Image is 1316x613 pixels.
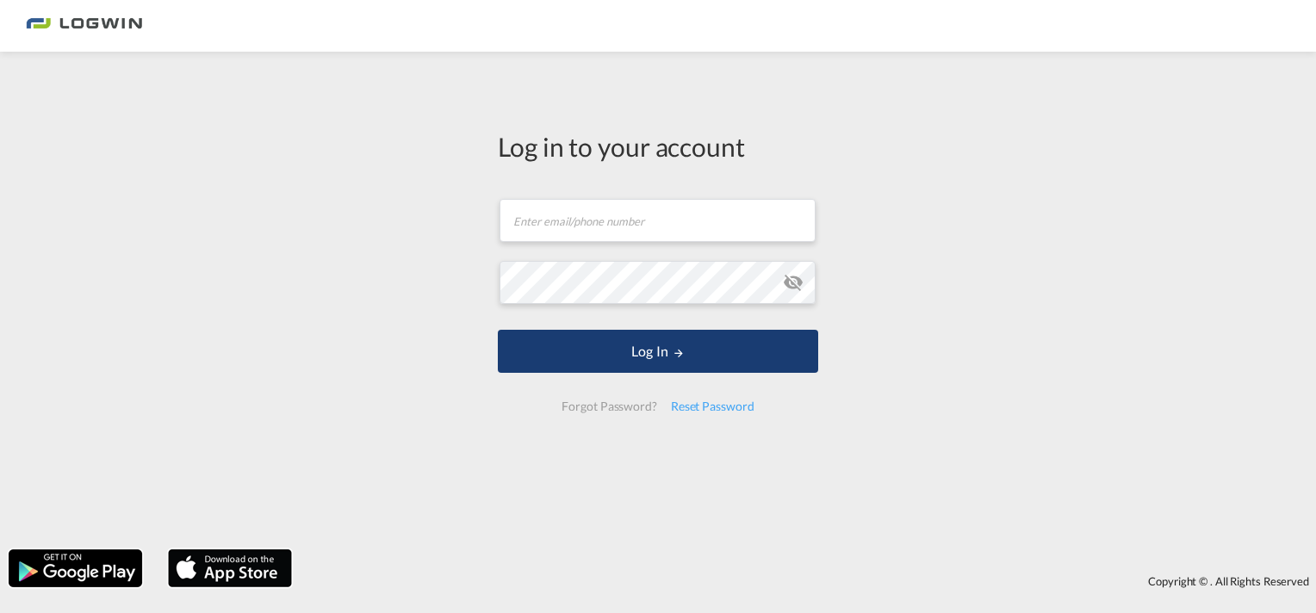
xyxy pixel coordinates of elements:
[498,128,818,164] div: Log in to your account
[301,567,1316,596] div: Copyright © . All Rights Reserved
[166,548,294,589] img: apple.png
[555,391,663,422] div: Forgot Password?
[498,330,818,373] button: LOGIN
[7,548,144,589] img: google.png
[26,7,142,46] img: 2761ae10d95411efa20a1f5e0282d2d7.png
[500,199,816,242] input: Enter email/phone number
[783,272,804,293] md-icon: icon-eye-off
[664,391,761,422] div: Reset Password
